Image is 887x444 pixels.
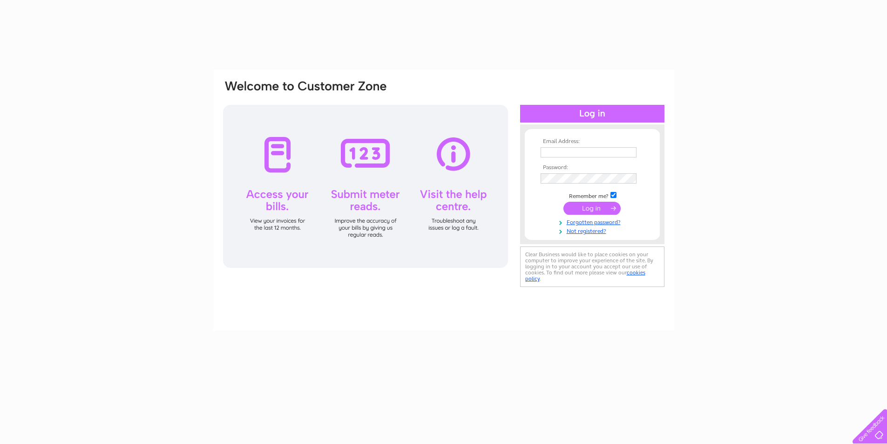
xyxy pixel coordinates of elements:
[563,202,621,215] input: Submit
[538,164,646,171] th: Password:
[541,226,646,235] a: Not registered?
[538,191,646,200] td: Remember me?
[525,269,645,282] a: cookies policy
[538,138,646,145] th: Email Address:
[541,217,646,226] a: Forgotten password?
[520,246,664,287] div: Clear Business would like to place cookies on your computer to improve your experience of the sit...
